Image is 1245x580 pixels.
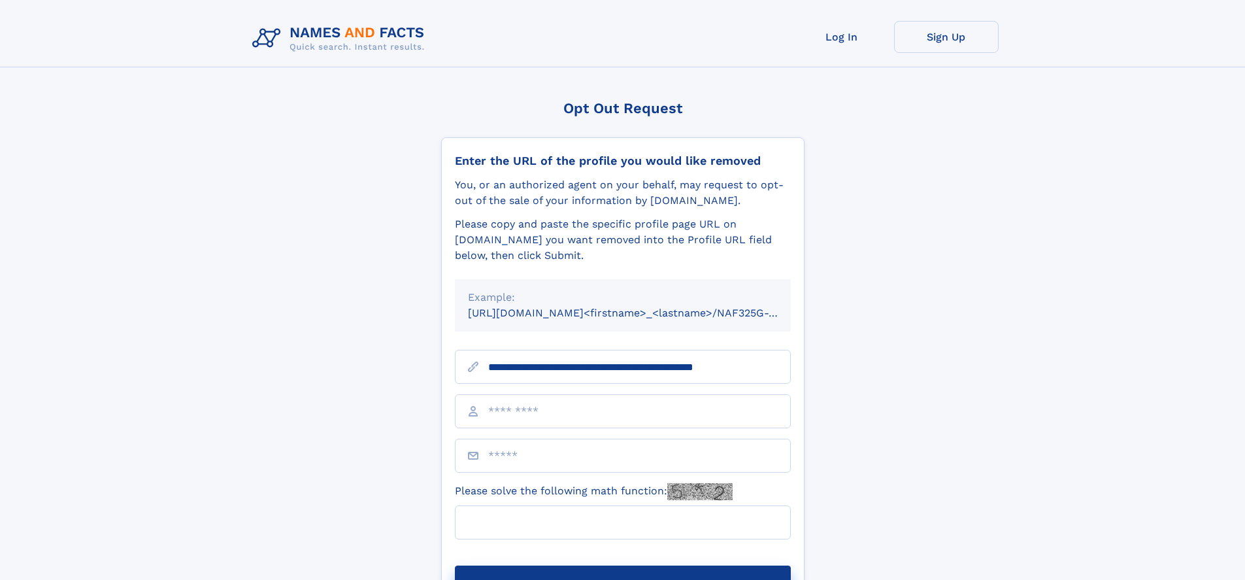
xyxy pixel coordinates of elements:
div: Opt Out Request [441,100,805,116]
img: Logo Names and Facts [247,21,435,56]
div: You, or an authorized agent on your behalf, may request to opt-out of the sale of your informatio... [455,177,791,209]
div: Please copy and paste the specific profile page URL on [DOMAIN_NAME] you want removed into the Pr... [455,216,791,264]
div: Example: [468,290,778,305]
div: Enter the URL of the profile you would like removed [455,154,791,168]
small: [URL][DOMAIN_NAME]<firstname>_<lastname>/NAF325G-xxxxxxxx [468,307,816,319]
a: Log In [789,21,894,53]
label: Please solve the following math function: [455,483,733,500]
a: Sign Up [894,21,999,53]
